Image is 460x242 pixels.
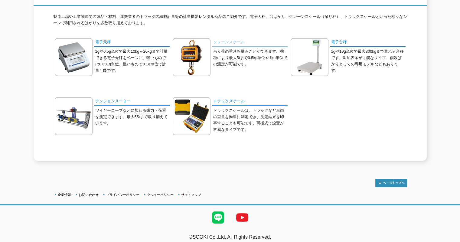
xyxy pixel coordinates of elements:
p: 1gや0.5g単位で最大10kg～20kgまで計量できる電子天秤をベースに、軽いものでは0.001g単位、重いもので0.1g単位で計量可能です。 [95,48,170,74]
a: 電子天秤 [94,38,170,47]
a: プライバシーポリシー [106,193,139,197]
img: クレーンスケール [173,38,210,76]
img: 電子天秤 [55,38,93,76]
a: お問い合わせ [79,193,99,197]
a: クッキーポリシー [147,193,174,197]
img: テンションメーター [55,97,93,135]
a: 企業情報 [58,193,71,197]
a: クレーンスケール [212,38,288,47]
img: トラックスケール [173,97,210,135]
img: YouTube [230,205,254,230]
p: 製造工場や工業関連での製品・材料、運搬業者のトラックの積載計量等の計量機器レンタル商品のご紹介です。電子天秤、台はかり、クレーンスケール（吊り秤）、トラックスケールといった様々なシーンで利用され... [53,14,407,29]
img: トップページへ [375,179,407,187]
a: テンションメーター [94,97,170,106]
p: トラックスケールは、トラックなど車両の重量を簡単に測定でき、測定結果を印字することも可能です。可搬式で設置が容易なタイプです。 [213,108,288,133]
p: 1gや10g単位で最大300kgまで量れる台秤です。0.1g表示が可能なタイプ、個数ばかりとしての専用モデルなどもあります。 [331,48,406,74]
img: LINE [206,205,230,230]
p: ワイヤーロープなどに加わる張力・荷重を測定できます。最大55tまで取り揃えています。 [95,108,170,126]
img: 電子台秤 [291,38,328,76]
a: トラックスケール [212,97,288,106]
a: 電子台秤 [330,38,406,47]
p: 吊り荷の重さを量ることができます。機種により最大5tまで0.5kg単位や1kg単位での測定が可能です。 [213,48,288,67]
a: サイトマップ [181,193,201,197]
